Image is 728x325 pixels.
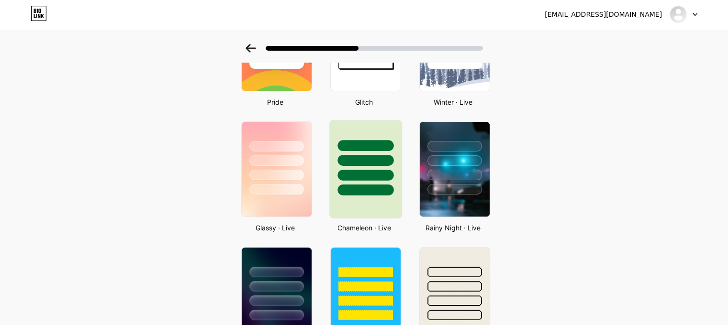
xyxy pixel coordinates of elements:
div: Glassy · Live [238,223,312,233]
div: Rainy Night · Live [416,223,490,233]
img: topcarrentalmanila [669,5,687,23]
div: Glitch [327,97,401,107]
div: Chameleon · Live [327,223,401,233]
div: Pride [238,97,312,107]
div: [EMAIL_ADDRESS][DOMAIN_NAME] [545,10,662,20]
div: Winter · Live [416,97,490,107]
